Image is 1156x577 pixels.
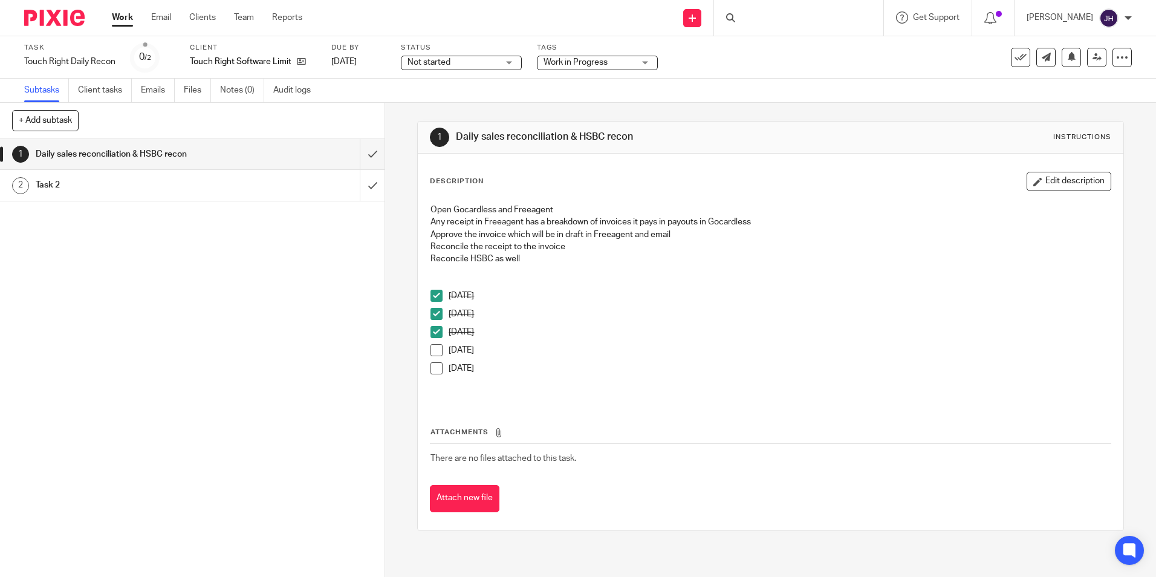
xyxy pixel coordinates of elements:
div: Instructions [1053,132,1111,142]
img: svg%3E [1099,8,1119,28]
a: Email [151,11,171,24]
p: [DATE] [449,326,1110,338]
button: Attach new file [430,485,499,512]
p: Reconcile HSBC as well [430,253,1110,265]
a: Subtasks [24,79,69,102]
p: [DATE] [449,362,1110,374]
img: Pixie [24,10,85,26]
a: Team [234,11,254,24]
div: 2 [12,177,29,194]
div: 1 [430,128,449,147]
p: Approve the invoice which will be in draft in Freeagent and email [430,229,1110,241]
a: Clients [189,11,216,24]
span: Work in Progress [544,58,608,67]
span: Get Support [913,13,960,22]
h1: Task 2 [36,176,244,194]
a: Audit logs [273,79,320,102]
a: Emails [141,79,175,102]
p: [DATE] [449,290,1110,302]
small: /2 [144,54,151,61]
h1: Daily sales reconciliation & HSBC recon [456,131,796,143]
button: Edit description [1027,172,1111,191]
label: Task [24,43,115,53]
p: [DATE] [449,308,1110,320]
div: Touch Right Daily Recon [24,56,115,68]
p: Reconcile the receipt to the invoice [430,241,1110,253]
a: Notes (0) [220,79,264,102]
label: Tags [537,43,658,53]
a: Client tasks [78,79,132,102]
div: 0 [139,50,151,64]
p: Open Gocardless and Freeagent [430,204,1110,216]
div: 1 [12,146,29,163]
span: Not started [408,58,450,67]
p: [DATE] [449,344,1110,356]
label: Client [190,43,316,53]
a: Reports [272,11,302,24]
p: Description [430,177,484,186]
button: + Add subtask [12,110,79,131]
p: [PERSON_NAME] [1027,11,1093,24]
label: Status [401,43,522,53]
label: Due by [331,43,386,53]
a: Work [112,11,133,24]
p: Any receipt in Freeagent has a breakdown of invoices it pays in payouts in Gocardless [430,216,1110,228]
a: Files [184,79,211,102]
span: Attachments [430,429,489,435]
p: Touch Right Software Limited [190,56,291,68]
h1: Daily sales reconciliation & HSBC recon [36,145,244,163]
span: [DATE] [331,57,357,66]
span: There are no files attached to this task. [430,454,576,463]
